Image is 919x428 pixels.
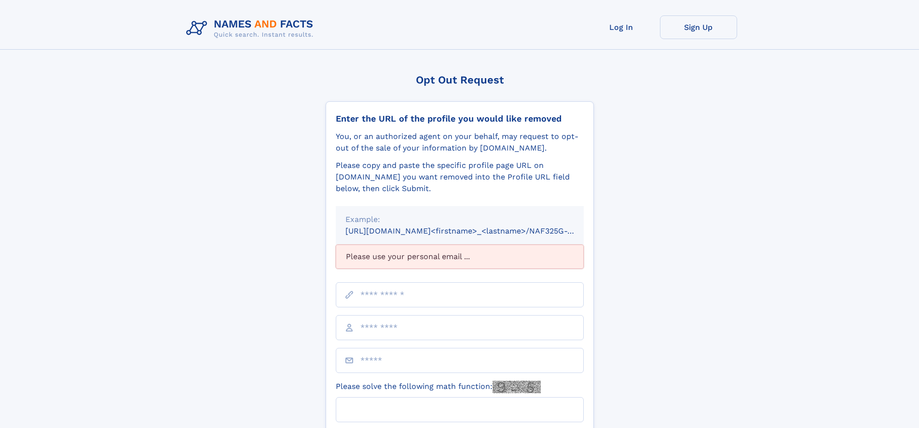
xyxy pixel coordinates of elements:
div: You, or an authorized agent on your behalf, may request to opt-out of the sale of your informatio... [336,131,584,154]
div: Please copy and paste the specific profile page URL on [DOMAIN_NAME] you want removed into the Pr... [336,160,584,194]
div: Enter the URL of the profile you would like removed [336,113,584,124]
img: Logo Names and Facts [182,15,321,41]
a: Sign Up [660,15,737,39]
div: Opt Out Request [326,74,594,86]
label: Please solve the following math function: [336,381,541,393]
small: [URL][DOMAIN_NAME]<firstname>_<lastname>/NAF325G-xxxxxxxx [345,226,602,235]
div: Example: [345,214,574,225]
div: Please use your personal email ... [336,245,584,269]
a: Log In [583,15,660,39]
